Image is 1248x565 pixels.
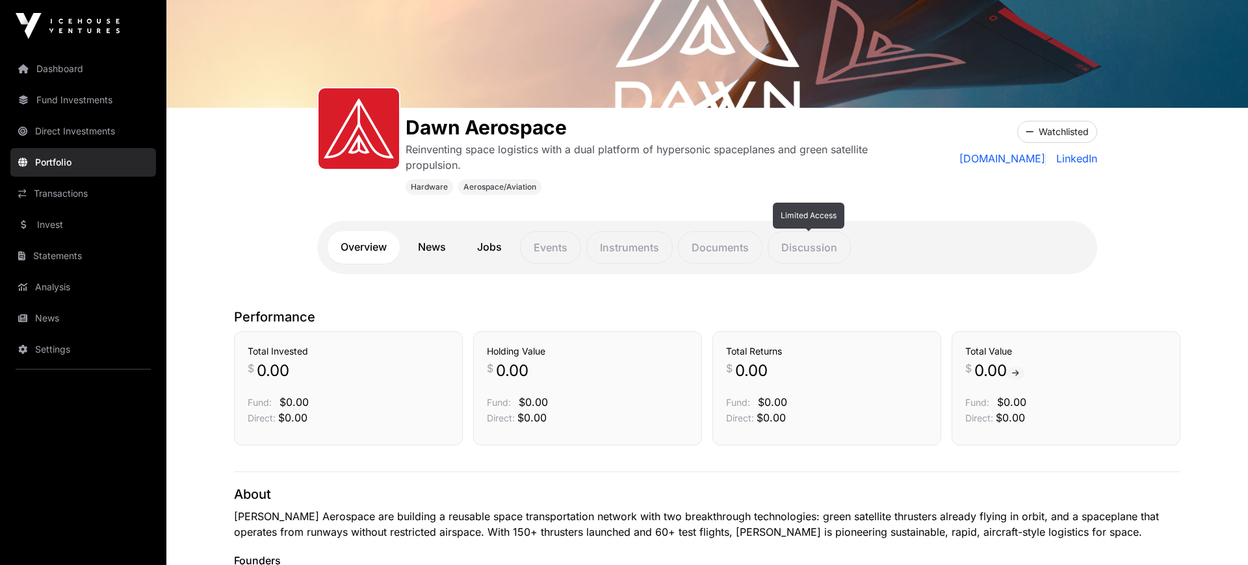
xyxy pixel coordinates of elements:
button: Watchlisted [1017,121,1097,143]
a: News [405,231,459,264]
span: Fund: [248,397,272,408]
a: Direct Investments [10,117,156,145]
span: $0.00 [517,411,547,424]
span: Aerospace/Aviation [463,182,536,192]
h1: Dawn Aerospace [406,116,902,139]
span: $ [487,360,493,376]
span: $0.00 [757,411,786,424]
a: Settings [10,335,156,364]
span: $ [965,360,972,376]
h3: Total Value [965,345,1167,358]
span: 0.00 [735,360,768,381]
img: Dawn-Icon.svg [324,94,394,164]
div: Limited Access [773,203,844,229]
a: Jobs [464,231,515,264]
span: $0.00 [519,395,548,408]
a: Portfolio [10,148,156,177]
span: Direct: [487,412,515,423]
h3: Total Returns [726,345,928,358]
span: Direct: [965,412,993,423]
span: Hardware [411,182,448,192]
p: Discussion [768,231,851,264]
span: Fund: [487,397,511,408]
span: $0.00 [997,395,1026,408]
p: Reinventing space logistics with a dual platform of hypersonic spaceplanes and green satellite pr... [406,142,902,173]
p: Performance [234,308,1180,326]
a: Overview [328,231,400,264]
iframe: Chat Widget [1183,503,1248,565]
span: Direct: [248,412,276,423]
a: Statements [10,242,156,270]
span: $0.00 [279,395,309,408]
h3: Holding Value [487,345,688,358]
img: Icehouse Ventures Logo [16,13,120,39]
a: Transactions [10,179,156,208]
span: Direct: [726,412,754,423]
span: Fund: [965,397,989,408]
span: 0.00 [257,360,289,381]
p: [PERSON_NAME] Aerospace are building a reusable space transportation network with two breakthroug... [234,509,1180,540]
span: $0.00 [996,411,1025,424]
p: Documents [678,231,762,264]
span: Fund: [726,397,750,408]
span: $ [248,360,254,376]
h3: Total Invested [248,345,449,358]
a: [DOMAIN_NAME] [959,151,1046,166]
span: $0.00 [758,395,787,408]
a: Invest [10,210,156,239]
span: 0.00 [496,360,528,381]
a: Fund Investments [10,86,156,114]
p: About [234,485,1180,503]
a: Analysis [10,273,156,301]
p: Events [520,231,581,264]
span: 0.00 [974,360,1024,381]
span: $0.00 [278,411,307,424]
nav: Tabs [328,231,1087,264]
a: Dashboard [10,55,156,83]
a: News [10,304,156,333]
p: Instruments [586,231,673,264]
span: $ [726,360,733,376]
a: LinkedIn [1051,151,1097,166]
